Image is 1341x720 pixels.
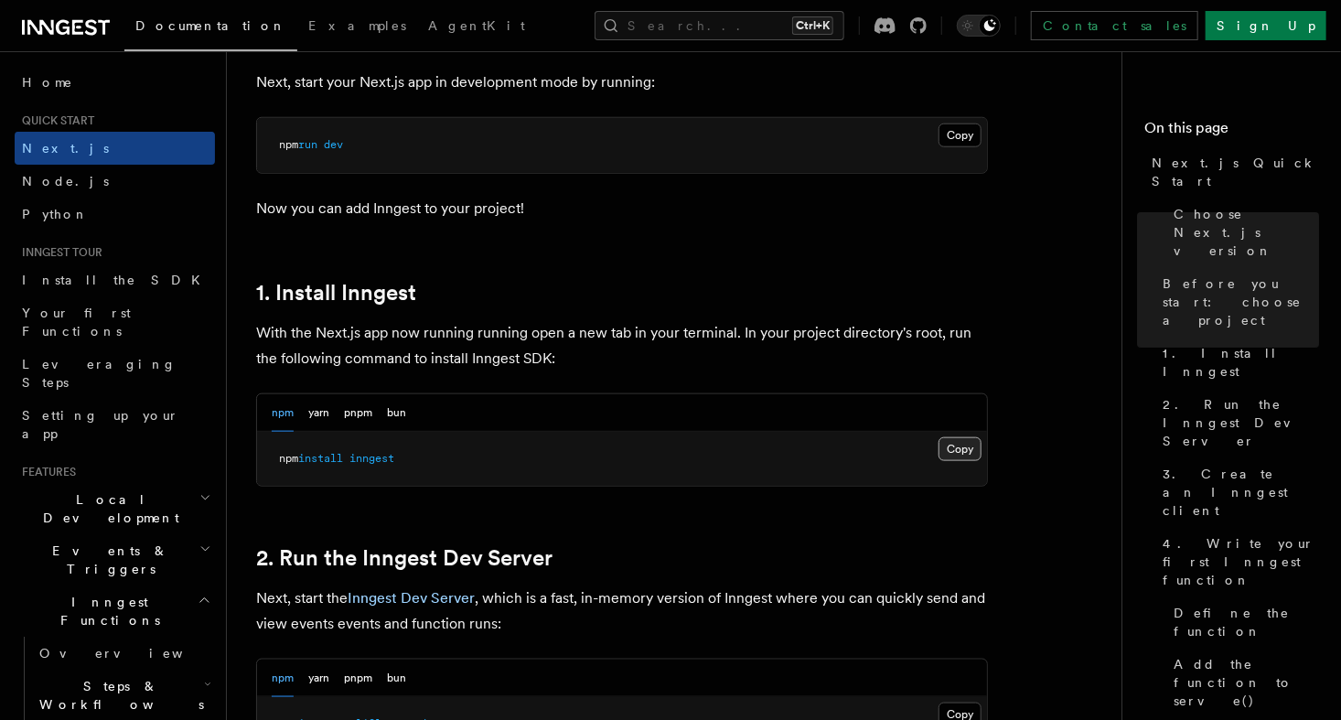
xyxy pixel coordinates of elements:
a: 1. Install Inngest [1155,337,1319,388]
a: Before you start: choose a project [1155,267,1319,337]
span: Local Development [15,490,199,527]
span: install [298,452,343,465]
h4: On this page [1144,117,1319,146]
span: Overview [39,646,228,661]
span: 1. Install Inngest [1163,344,1319,381]
a: Next.js [15,132,215,165]
a: Documentation [124,5,297,51]
a: Leveraging Steps [15,348,215,399]
button: bun [387,394,406,432]
span: 3. Create an Inngest client [1163,465,1319,520]
a: Your first Functions [15,296,215,348]
span: Features [15,465,76,479]
button: Local Development [15,483,215,534]
button: Copy [939,437,982,461]
span: Leveraging Steps [22,357,177,390]
span: AgentKit [428,18,525,33]
span: Install the SDK [22,273,211,287]
p: Next, start your Next.js app in development mode by running: [256,70,988,95]
kbd: Ctrl+K [792,16,833,35]
span: run [298,138,317,151]
a: 1. Install Inngest [256,280,416,306]
a: Examples [297,5,417,49]
a: Next.js Quick Start [1144,146,1319,198]
span: Node.js [22,174,109,188]
span: Before you start: choose a project [1163,274,1319,329]
span: Your first Functions [22,306,131,339]
span: 2. Run the Inngest Dev Server [1163,395,1319,450]
span: Next.js Quick Start [1152,154,1319,190]
a: Python [15,198,215,231]
a: Choose Next.js version [1166,198,1319,267]
span: Choose Next.js version [1174,205,1319,260]
a: 2. Run the Inngest Dev Server [256,545,552,571]
span: Define the function [1174,604,1319,640]
button: npm [272,660,294,697]
span: Examples [308,18,406,33]
button: Toggle dark mode [957,15,1001,37]
span: inngest [349,452,394,465]
span: Steps & Workflows [32,677,204,714]
span: 4. Write your first Inngest function [1163,534,1319,589]
span: npm [279,452,298,465]
span: Events & Triggers [15,542,199,578]
span: Documentation [135,18,286,33]
button: Copy [939,124,982,147]
span: Inngest tour [15,245,102,260]
button: pnpm [344,394,372,432]
button: yarn [308,660,329,697]
p: With the Next.js app now running running open a new tab in your terminal. In your project directo... [256,320,988,371]
button: yarn [308,394,329,432]
a: Add the function to serve() [1166,648,1319,717]
span: npm [279,138,298,151]
a: Define the function [1166,596,1319,648]
a: Inngest Dev Server [348,589,475,607]
p: Now you can add Inngest to your project! [256,196,988,221]
a: Node.js [15,165,215,198]
a: AgentKit [417,5,536,49]
span: Quick start [15,113,94,128]
a: Setting up your app [15,399,215,450]
span: Inngest Functions [15,593,198,629]
button: bun [387,660,406,697]
span: dev [324,138,343,151]
span: Setting up your app [22,408,179,441]
button: Events & Triggers [15,534,215,586]
button: pnpm [344,660,372,697]
button: Inngest Functions [15,586,215,637]
button: npm [272,394,294,432]
a: Sign Up [1206,11,1326,40]
a: Install the SDK [15,263,215,296]
p: Next, start the , which is a fast, in-memory version of Inngest where you can quickly send and vi... [256,586,988,637]
a: 2. Run the Inngest Dev Server [1155,388,1319,457]
button: Search...Ctrl+K [595,11,844,40]
a: Home [15,66,215,99]
a: Overview [32,637,215,670]
a: 4. Write your first Inngest function [1155,527,1319,596]
span: Next.js [22,141,109,156]
span: Python [22,207,89,221]
a: 3. Create an Inngest client [1155,457,1319,527]
a: Contact sales [1031,11,1198,40]
span: Home [22,73,73,91]
span: Add the function to serve() [1174,655,1319,710]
